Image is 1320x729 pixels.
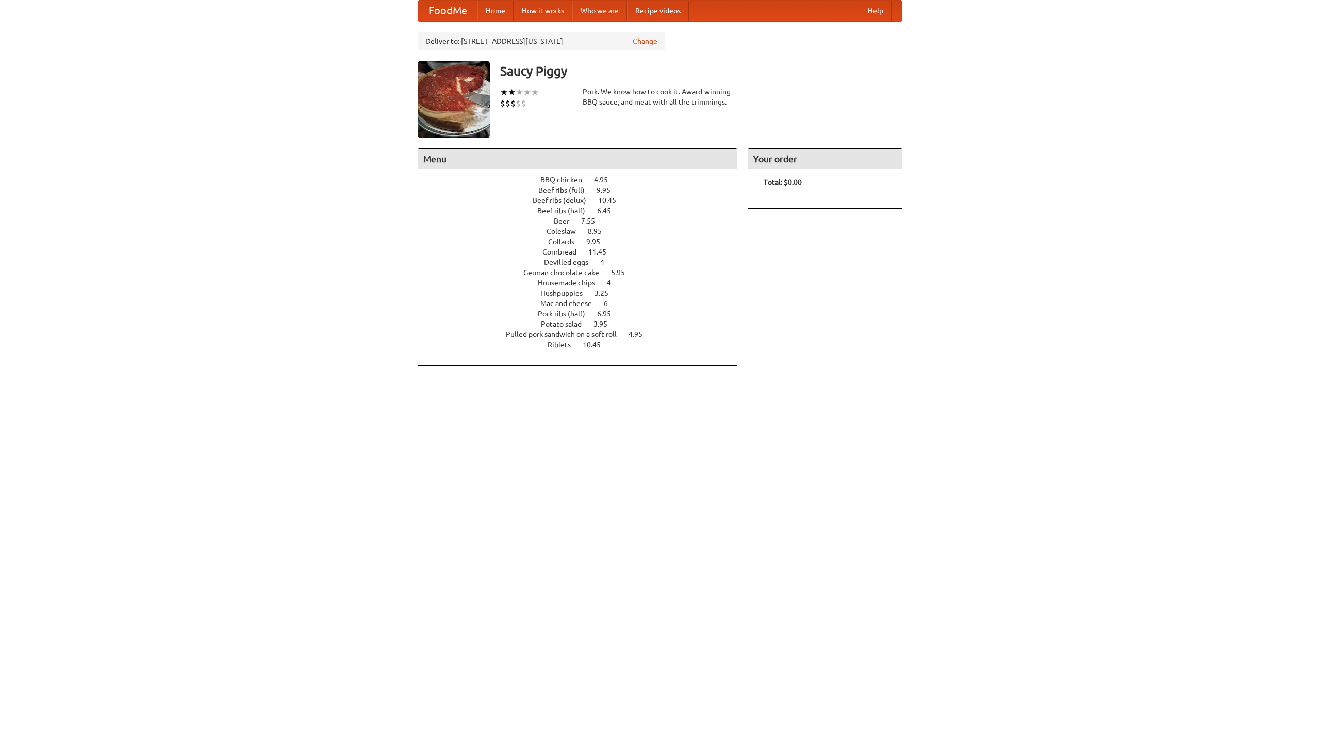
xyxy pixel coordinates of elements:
a: Beef ribs (half) 6.45 [537,207,630,215]
h4: Your order [748,149,902,169]
a: Hushpuppies 3.25 [540,289,628,297]
b: Total: $0.00 [764,178,802,187]
span: 7.55 [581,217,605,225]
span: 9.95 [586,238,610,246]
a: How it works [514,1,572,21]
li: $ [510,98,516,109]
a: Pulled pork sandwich on a soft roll 4.95 [506,330,662,338]
span: 6 [604,299,618,308]
a: Coleslaw 8.95 [547,227,621,235]
span: Pulled pork sandwich on a soft roll [506,330,627,338]
a: Help [860,1,892,21]
span: 6.45 [597,207,621,215]
span: 4 [607,279,621,287]
a: Mac and cheese 6 [540,299,627,308]
a: Riblets 10.45 [548,341,620,349]
img: angular.jpg [418,61,490,138]
span: 5.95 [611,268,635,277]
span: 10.45 [583,341,611,349]
span: German chocolate cake [523,268,609,277]
li: ★ [523,87,531,98]
a: FoodMe [418,1,477,21]
span: Potato salad [541,320,592,328]
a: Cornbread 11.45 [542,248,625,256]
span: Beef ribs (half) [537,207,596,215]
span: Beef ribs (full) [538,186,595,194]
span: 4 [600,258,615,266]
a: German chocolate cake 5.95 [523,268,644,277]
a: Collards 9.95 [548,238,619,246]
a: Recipe videos [627,1,689,21]
span: Collards [548,238,585,246]
div: Pork. We know how to cook it. Award-winning BBQ sauce, and meat with all the trimmings. [583,87,737,107]
a: Beer 7.55 [554,217,614,225]
li: $ [505,98,510,109]
li: ★ [508,87,516,98]
span: 4.95 [594,176,618,184]
span: Beef ribs (delux) [533,196,597,205]
li: ★ [516,87,523,98]
a: Potato salad 3.95 [541,320,626,328]
li: $ [500,98,505,109]
a: BBQ chicken 4.95 [540,176,627,184]
span: Housemade chips [538,279,605,287]
span: 6.95 [597,310,621,318]
span: 3.95 [593,320,618,328]
a: Home [477,1,514,21]
span: 3.25 [595,289,619,297]
a: Who we are [572,1,627,21]
a: Housemade chips 4 [538,279,630,287]
span: BBQ chicken [540,176,592,184]
li: $ [516,98,521,109]
a: Beef ribs (full) 9.95 [538,186,630,194]
li: ★ [500,87,508,98]
span: Beer [554,217,580,225]
span: 11.45 [588,248,617,256]
span: Pork ribs (half) [538,310,596,318]
span: 4.95 [629,330,653,338]
span: 8.95 [588,227,612,235]
h4: Menu [418,149,737,169]
span: Cornbread [542,248,587,256]
a: Pork ribs (half) 6.95 [538,310,630,318]
span: 9.95 [597,186,621,194]
span: Mac and cheese [540,299,602,308]
span: Hushpuppies [540,289,593,297]
a: Change [633,36,657,46]
div: Deliver to: [STREET_ADDRESS][US_STATE] [418,32,665,50]
span: Devilled eggs [544,258,599,266]
a: Devilled eggs 4 [544,258,623,266]
a: Beef ribs (delux) 10.45 [533,196,635,205]
span: Coleslaw [547,227,586,235]
li: ★ [531,87,539,98]
li: $ [521,98,526,109]
span: Riblets [548,341,581,349]
span: 10.45 [598,196,626,205]
h3: Saucy Piggy [500,61,902,81]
